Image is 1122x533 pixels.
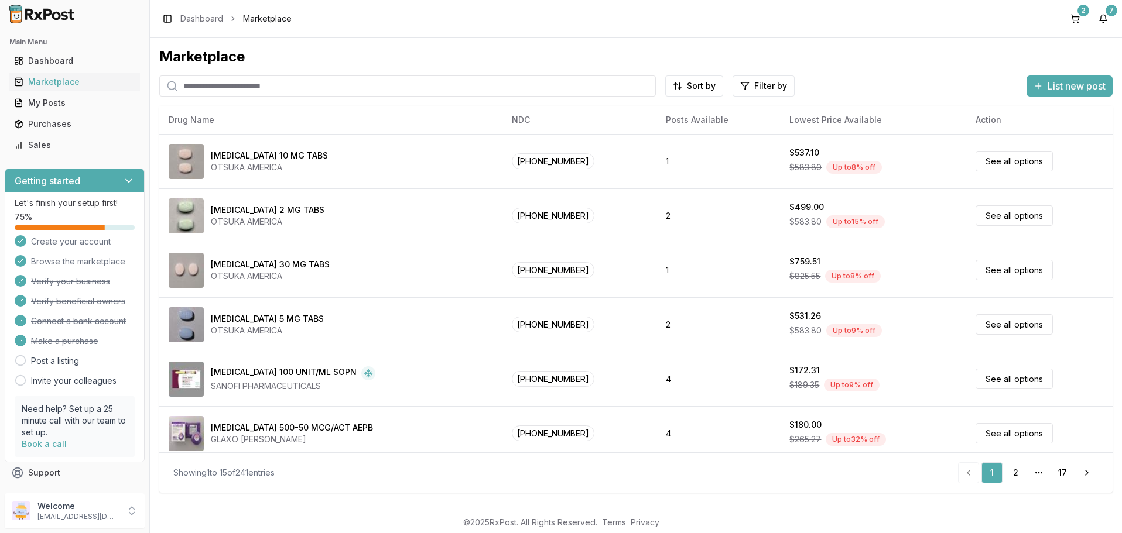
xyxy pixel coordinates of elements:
[31,236,111,247] span: Create your account
[1027,75,1113,97] button: List new post
[976,151,1053,171] a: See all options
[5,94,145,112] button: My Posts
[9,37,140,47] h2: Main Menu
[826,324,882,337] div: Up to 9 % off
[789,216,822,228] span: $583.80
[825,270,881,283] div: Up to 8 % off
[15,174,80,188] h3: Getting started
[512,153,594,169] span: [PHONE_NUMBER]
[512,317,594,332] span: [PHONE_NUMBER]
[512,208,594,223] span: [PHONE_NUMBER]
[9,71,140,92] a: Marketplace
[14,139,135,151] div: Sales
[159,106,502,134] th: Drug Name
[976,314,1053,335] a: See all options
[169,362,204,397] img: Admelog SoloStar 100 UNIT/ML SOPN
[1048,79,1106,93] span: List new post
[31,256,125,267] span: Browse the marketplace
[211,422,373,434] div: [MEDICAL_DATA] 500-50 MCG/ACT AEPB
[656,134,780,188] td: 1
[966,106,1113,134] th: Action
[5,73,145,91] button: Marketplace
[512,371,594,387] span: [PHONE_NUMBER]
[656,352,780,406] td: 4
[656,406,780,460] td: 4
[789,256,820,267] div: $759.51
[826,215,885,228] div: Up to 15 % off
[687,80,716,92] span: Sort by
[512,262,594,278] span: [PHONE_NUMBER]
[1082,493,1110,521] iframe: Intercom live chat
[31,276,110,287] span: Verify your business
[5,462,145,483] button: Support
[9,135,140,156] a: Sales
[976,205,1053,226] a: See all options
[502,106,656,134] th: NDC
[169,253,204,288] img: Abilify 30 MG TABS
[1075,462,1099,483] a: Go to next page
[1094,9,1113,28] button: 7
[211,216,324,228] div: OTSUKA AMERICA
[211,204,324,216] div: [MEDICAL_DATA] 2 MG TABS
[958,462,1099,483] nav: pagination
[789,161,822,173] span: $583.80
[5,483,145,504] button: Feedback
[211,434,373,445] div: GLAXO [PERSON_NAME]
[1077,5,1089,16] div: 2
[656,243,780,297] td: 1
[656,106,780,134] th: Posts Available
[976,260,1053,280] a: See all options
[824,379,880,391] div: Up to 9 % off
[9,50,140,71] a: Dashboard
[512,425,594,441] span: [PHONE_NUMBER]
[243,13,292,25] span: Marketplace
[789,270,820,282] span: $825.55
[789,325,822,336] span: $583.80
[180,13,223,25] a: Dashboard
[211,161,328,173] div: OTSUKA AMERICA
[789,201,824,213] div: $499.00
[169,416,204,451] img: Advair Diskus 500-50 MCG/ACT AEPB
[5,5,80,23] img: RxPost Logo
[180,13,292,25] nav: breadcrumb
[15,211,32,223] span: 75 %
[211,325,324,336] div: OTSUKA AMERICA
[826,161,882,174] div: Up to 8 % off
[780,106,966,134] th: Lowest Price Available
[37,500,119,512] p: Welcome
[159,47,1113,66] div: Marketplace
[981,462,1003,483] a: 1
[211,150,328,161] div: [MEDICAL_DATA] 10 MG TABS
[5,51,145,70] button: Dashboard
[789,434,821,445] span: $265.27
[1066,9,1085,28] button: 2
[31,375,117,387] a: Invite your colleagues
[14,97,135,109] div: My Posts
[31,315,126,327] span: Connect a bank account
[656,297,780,352] td: 2
[211,380,375,392] div: SANOFI PHARMACEUTICALS
[169,144,204,179] img: Abilify 10 MG TABS
[31,355,79,367] a: Post a listing
[665,75,723,97] button: Sort by
[211,313,324,325] div: [MEDICAL_DATA] 5 MG TABS
[1052,462,1073,483] a: 17
[211,259,330,270] div: [MEDICAL_DATA] 30 MG TABS
[22,439,67,449] a: Book a call
[826,433,886,446] div: Up to 32 % off
[656,188,780,243] td: 2
[602,517,626,527] a: Terms
[9,114,140,135] a: Purchases
[1005,462,1026,483] a: 2
[15,197,135,209] p: Let's finish your setup first!
[22,403,128,438] p: Need help? Set up a 25 minute call with our team to set up.
[14,118,135,130] div: Purchases
[14,55,135,67] div: Dashboard
[28,488,68,500] span: Feedback
[9,92,140,114] a: My Posts
[789,147,819,159] div: $537.10
[173,467,275,479] div: Showing 1 to 15 of 241 entries
[754,80,787,92] span: Filter by
[211,270,330,282] div: OTSUKA AMERICA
